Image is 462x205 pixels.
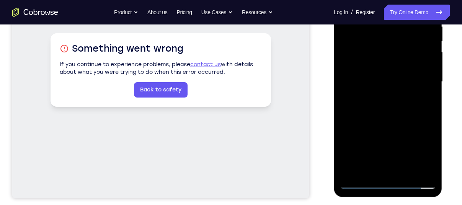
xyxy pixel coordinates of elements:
font: Something went wrong [60,101,171,113]
p: If you continue to experience problems, please with details about what you were trying to do when... [47,119,250,134]
a: contact us [178,119,209,126]
span: / [351,8,353,17]
a: Pricing [176,5,192,20]
a: Log In [334,5,348,20]
a: Back to safety [122,140,175,156]
font: Use Cases [201,8,226,17]
a: About us [147,5,167,20]
a: Try Online Demo [384,5,450,20]
font: Product [114,8,132,17]
button: Resources [242,5,273,20]
font: Try Online Demo [390,8,428,17]
button: Use Cases [201,5,233,20]
font: Resources [242,8,266,17]
a: Go to the home page [12,8,58,17]
a: Register [356,5,375,20]
button: Product [114,5,138,20]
